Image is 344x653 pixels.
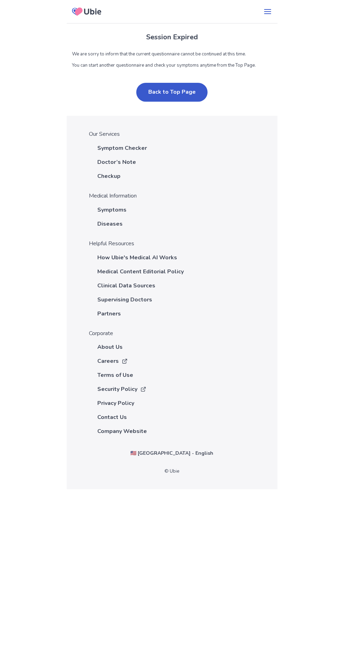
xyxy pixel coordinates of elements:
[98,267,184,276] a: Medical Content Editorial Policy
[98,206,127,214] a: Symptoms
[98,427,147,436] a: Company Website
[98,220,123,228] a: Diseases
[170,468,180,475] a: Ubie
[98,253,177,262] a: How Ubie's Medical AI Works
[98,385,146,394] a: Security Policy
[98,158,136,166] a: Doctor’s Note
[72,32,272,42] h1: Session Expired
[98,343,123,352] a: About Us
[98,399,135,408] a: Privacy Policy
[89,239,269,248] p: Helpful Resources
[98,371,134,380] a: Terms of Use
[72,62,272,69] p: You can start another questionnaire and check your symptoms anytime from the Top Page.
[131,450,214,457] a: Choose your country and language
[98,295,152,304] a: Supervising Doctors
[98,281,156,290] a: Clinical Data Sources
[98,357,128,366] a: Careers
[98,413,127,422] a: Contact Us
[136,83,208,102] button: Back to Top Page
[75,468,269,475] p: ©
[89,329,269,338] p: Corporate
[258,5,278,19] button: menu
[98,172,121,180] a: Checkup
[89,130,269,138] p: Our Services
[98,357,119,366] span: Careers
[98,309,121,318] a: Partners
[98,385,138,394] span: Security Policy
[89,192,269,200] p: Medical Information
[98,144,147,152] a: Symptom Checker
[72,51,272,58] p: We are sorry to inform that the current questionnaire cannot be continued at this time.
